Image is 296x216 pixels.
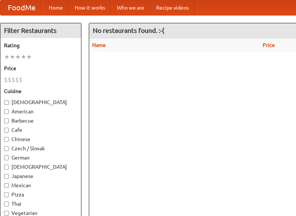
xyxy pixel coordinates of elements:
a: FoodMe [0,0,43,15]
li: $ [4,76,8,84]
input: Japanese [4,174,9,179]
li: ★ [26,53,32,61]
label: [DEMOGRAPHIC_DATA] [4,163,77,171]
input: German [4,155,9,160]
li: $ [8,76,11,84]
input: Cafe [4,128,9,133]
label: American [4,108,77,115]
a: Recipe videos [150,0,195,15]
a: How it works [69,0,111,15]
label: Thai [4,200,77,208]
label: [DEMOGRAPHIC_DATA] [4,99,77,106]
label: Pizza [4,191,77,198]
a: Name [92,42,106,48]
h5: Rating [4,42,77,49]
input: [DEMOGRAPHIC_DATA] [4,165,9,169]
label: German [4,154,77,161]
ng-pluralize: No restaurants found. :-( [93,27,164,34]
label: Cafe [4,126,77,134]
label: Mexican [4,182,77,189]
input: [DEMOGRAPHIC_DATA] [4,100,9,105]
a: Price [263,42,275,48]
li: $ [19,76,23,84]
input: Czech / Slovak [4,146,9,151]
h5: Price [4,65,77,72]
li: $ [11,76,15,84]
li: ★ [21,53,26,61]
h5: Cuisine [4,88,77,95]
label: Barbecue [4,117,77,124]
a: Home [43,0,69,15]
label: Japanese [4,172,77,180]
li: ★ [4,53,10,61]
li: $ [15,76,19,84]
h4: Filter Restaurants [0,23,81,38]
label: Czech / Slovak [4,145,77,152]
input: Pizza [4,192,9,197]
a: Who we are [111,0,150,15]
input: American [4,109,9,114]
input: Thai [4,202,9,206]
li: ★ [10,53,15,61]
input: Barbecue [4,119,9,123]
input: Mexican [4,183,9,188]
input: Vegetarian [4,211,9,216]
input: Chinese [4,137,9,142]
label: Chinese [4,136,77,143]
li: ★ [15,53,21,61]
